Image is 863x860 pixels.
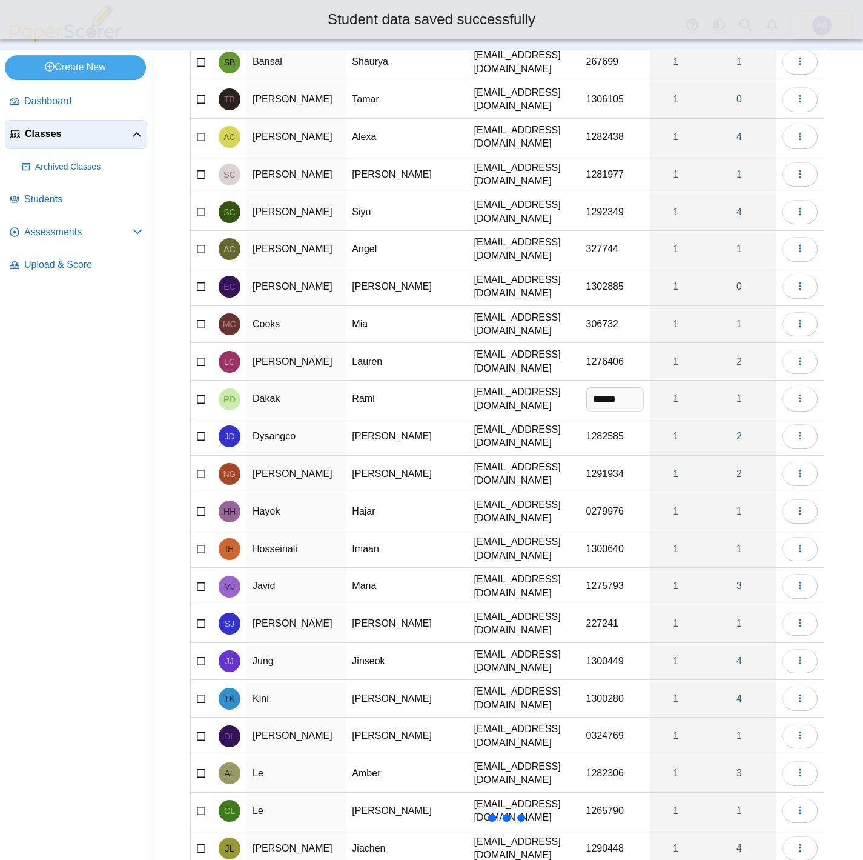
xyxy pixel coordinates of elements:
span: Jeremiah Dysangco [224,432,234,441]
td: [PERSON_NAME] [346,456,468,493]
span: Imaan Hosseinali [225,545,234,553]
a: 1 [702,530,776,567]
a: 1 [650,643,702,680]
span: Amber Le [224,769,234,778]
td: 327744 [580,231,650,268]
td: [PERSON_NAME] [346,156,468,194]
a: PaperScorer [5,33,126,44]
td: [PERSON_NAME] [346,605,468,643]
td: [PERSON_NAME] [246,193,346,231]
span: Assessments [24,225,133,239]
td: Alexa [346,119,468,156]
td: [PERSON_NAME] [246,231,346,268]
a: Students [5,185,147,215]
a: 1 [650,456,702,493]
span: Mana Javid [224,582,236,591]
a: 1 [650,793,702,830]
span: Classes [25,127,132,141]
span: Siyu Chen [223,208,235,216]
td: Imaan [346,530,468,568]
td: [EMAIL_ADDRESS][DOMAIN_NAME] [468,418,580,456]
td: Siyu [346,193,468,231]
a: Classes [5,120,147,149]
span: Dashboard [24,95,142,108]
td: 267699 [580,44,650,81]
td: [EMAIL_ADDRESS][DOMAIN_NAME] [468,343,580,381]
a: 1 [650,306,702,343]
a: 1 [650,193,702,230]
span: Lauren Cortez [224,358,235,366]
a: 1 [650,530,702,567]
td: Hajar [346,493,468,531]
td: [PERSON_NAME] [246,156,346,194]
span: Students [24,193,142,206]
a: 0 [702,81,776,118]
td: [EMAIL_ADDRESS][DOMAIN_NAME] [468,493,580,531]
td: [EMAIL_ADDRESS][DOMAIN_NAME] [468,268,580,306]
td: 306732 [580,306,650,344]
td: 1300280 [580,680,650,718]
td: [EMAIL_ADDRESS][DOMAIN_NAME] [468,530,580,568]
span: Hajar Hayek [223,507,236,516]
td: Amber [346,755,468,793]
a: 1 [650,718,702,755]
a: 4 [702,643,776,680]
a: 1 [650,268,702,305]
a: 1 [650,44,702,81]
span: Shaurya Bansal [224,58,236,67]
td: [PERSON_NAME] [246,81,346,119]
a: 2 [702,343,776,380]
td: [PERSON_NAME] [346,268,468,306]
a: Upload & Score [5,251,147,280]
td: Jung [246,643,346,681]
td: Lauren [346,343,468,381]
a: 4 [702,193,776,230]
td: [EMAIL_ADDRESS][DOMAIN_NAME] [468,81,580,119]
td: [EMAIL_ADDRESS][DOMAIN_NAME] [468,44,580,81]
span: Sue Young Chang [223,170,235,179]
a: 1 [650,568,702,605]
a: Dashboard [5,87,147,116]
td: [PERSON_NAME] [346,718,468,755]
span: Alexa Cesar [223,133,235,141]
td: Tamar [346,81,468,119]
span: Trisha Kini [224,695,235,703]
td: Kini [246,680,346,718]
a: 1 [702,231,776,268]
td: Mia [346,306,468,344]
a: 1 [650,680,702,717]
td: Javid [246,568,346,605]
td: 1292349 [580,193,650,231]
td: Shaurya [346,44,468,81]
span: Noah Gomez [223,470,236,478]
td: [PERSON_NAME] [346,680,468,718]
a: 1 [702,605,776,642]
a: 2 [702,418,776,455]
td: [PERSON_NAME] [346,418,468,456]
span: Dylan Lachica [224,732,235,741]
td: Mana [346,568,468,605]
a: 1 [650,343,702,380]
td: 1276406 [580,343,650,381]
td: [EMAIL_ADDRESS][DOMAIN_NAME] [468,718,580,755]
span: Jinseok Jung [225,657,234,665]
a: 2 [702,456,776,493]
td: [EMAIL_ADDRESS][DOMAIN_NAME] [468,568,580,605]
td: Cooks [246,306,346,344]
td: Le [246,755,346,793]
td: 227241 [580,605,650,643]
td: [EMAIL_ADDRESS][DOMAIN_NAME] [468,643,580,681]
td: 0279976 [580,493,650,531]
td: [PERSON_NAME] [346,793,468,830]
td: Dakak [246,381,346,418]
td: Bansal [246,44,346,81]
a: 1 [702,44,776,81]
td: [PERSON_NAME] [246,605,346,643]
td: Rami [346,381,468,418]
span: Enzo Consani [223,282,235,291]
a: 0 [702,268,776,305]
a: 1 [650,755,702,792]
a: 1 [702,793,776,830]
a: 1 [650,156,702,193]
td: [EMAIL_ADDRESS][DOMAIN_NAME] [468,231,580,268]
